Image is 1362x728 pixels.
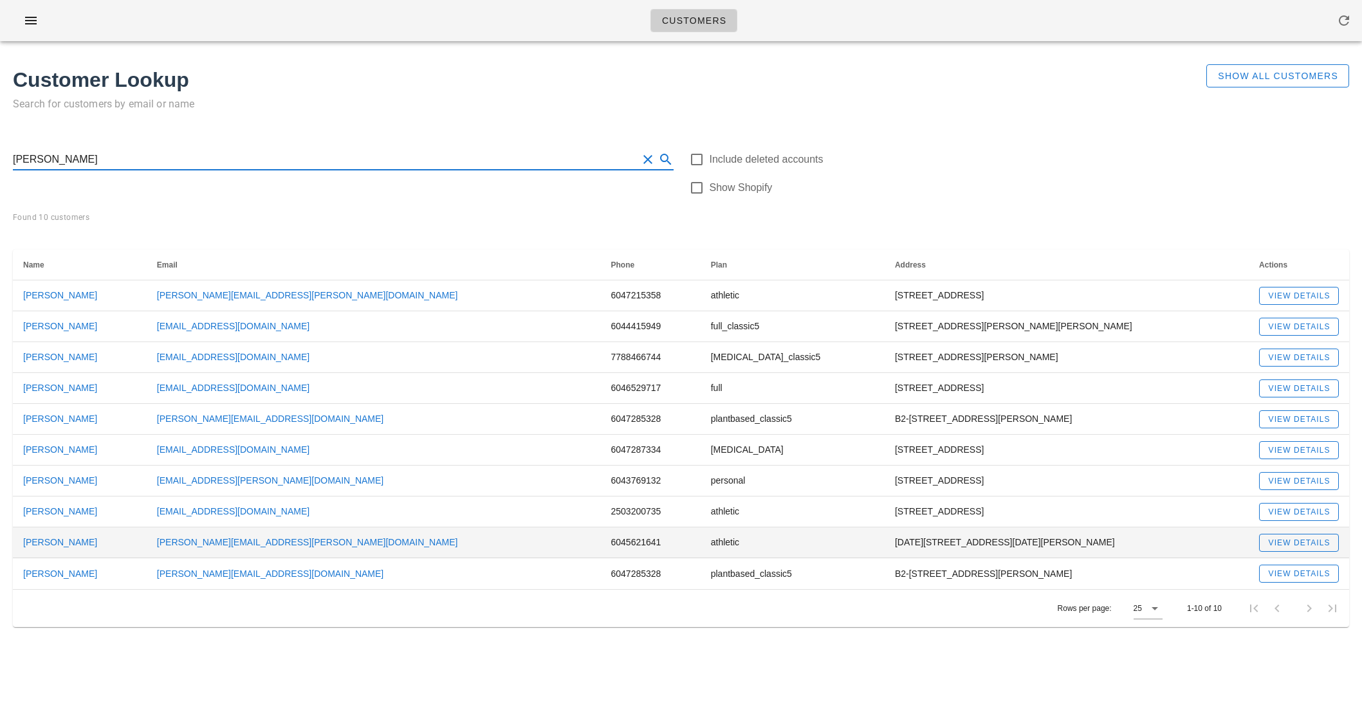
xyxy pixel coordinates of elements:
th: Phone [601,250,701,280]
a: [EMAIL_ADDRESS][DOMAIN_NAME] [157,352,309,362]
a: [PERSON_NAME] [23,506,97,516]
span: Customers [661,15,727,26]
a: View Details [1259,318,1339,336]
a: [PERSON_NAME][EMAIL_ADDRESS][DOMAIN_NAME] [157,414,383,424]
a: [PERSON_NAME][EMAIL_ADDRESS][PERSON_NAME][DOMAIN_NAME] [157,290,458,300]
a: View Details [1259,410,1339,428]
a: View Details [1259,287,1339,305]
span: [STREET_ADDRESS] [895,475,984,486]
a: [PERSON_NAME] [23,321,97,331]
a: [PERSON_NAME] [23,290,97,300]
span: [STREET_ADDRESS] [895,506,984,516]
td: plantbased_classic5 [701,558,885,589]
input: Enter at least 2 characters... [13,149,638,170]
th: Address [885,250,1249,280]
th: Email: Not sorted. Activate to sort ascending. [147,250,601,280]
td: 6046529717 [601,373,701,404]
a: [EMAIL_ADDRESS][PERSON_NAME][DOMAIN_NAME] [157,475,383,486]
td: 2503200735 [601,496,701,527]
a: View Details [1259,379,1339,397]
th: Plan: Not sorted. Activate to sort ascending. [701,250,885,280]
a: [PERSON_NAME] [23,475,97,486]
a: View Details [1259,565,1339,583]
span: View Details [1268,353,1330,362]
div: 1-10 of 10 [1187,603,1222,614]
a: [PERSON_NAME][EMAIL_ADDRESS][PERSON_NAME][DOMAIN_NAME] [157,537,458,547]
td: 6047285328 [601,404,701,435]
span: View Details [1268,538,1330,547]
a: [PERSON_NAME] [23,352,97,362]
span: View Details [1268,291,1330,300]
td: plantbased_classic5 [701,404,885,435]
span: [STREET_ADDRESS] [895,383,984,393]
span: Show All Customers [1217,71,1338,81]
span: View Details [1268,477,1330,486]
a: Customers [650,9,738,32]
th: Name: Not sorted. Activate to sort ascending. [13,250,147,280]
h1: Customer Lookup [13,64,1124,95]
a: View Details [1259,349,1339,367]
a: [PERSON_NAME] [23,383,97,393]
a: View Details [1259,503,1339,521]
a: [EMAIL_ADDRESS][DOMAIN_NAME] [157,383,309,393]
span: View Details [1268,446,1330,455]
span: B2-[STREET_ADDRESS][PERSON_NAME] [895,569,1072,579]
td: 6047287334 [601,435,701,466]
span: Email [157,260,178,269]
td: full_classic5 [701,311,885,342]
div: 25 [1134,603,1142,614]
span: [STREET_ADDRESS][PERSON_NAME] [895,352,1058,362]
a: [PERSON_NAME][EMAIL_ADDRESS][DOMAIN_NAME] [157,569,383,579]
a: [PERSON_NAME] [23,414,97,424]
td: athletic [701,280,885,311]
td: athletic [701,527,885,558]
td: 6044415949 [601,311,701,342]
a: View Details [1259,472,1339,490]
div: 25Rows per page: [1134,598,1163,619]
span: Address [895,260,926,269]
td: personal [701,466,885,496]
th: Actions [1249,250,1349,280]
span: [STREET_ADDRESS][PERSON_NAME][PERSON_NAME] [895,321,1132,331]
a: [EMAIL_ADDRESS][DOMAIN_NAME] [157,321,309,331]
label: Include deleted accounts [710,153,1350,166]
td: [MEDICAL_DATA] [701,435,885,466]
span: Name [23,260,44,269]
button: Show All Customers [1206,64,1349,87]
a: [PERSON_NAME] [23,444,97,455]
span: Actions [1259,260,1287,269]
span: View Details [1268,415,1330,424]
td: full [701,373,885,404]
label: Show Shopify [710,181,1350,194]
td: 6047285328 [601,558,701,589]
span: Phone [611,260,635,269]
span: Plan [711,260,727,269]
td: athletic [701,496,885,527]
td: [MEDICAL_DATA]_classic5 [701,342,885,373]
span: View Details [1268,507,1330,516]
span: View Details [1268,569,1330,578]
button: Clear Search by email or name [640,152,656,167]
a: View Details [1259,441,1339,459]
span: [DATE][STREET_ADDRESS][DATE][PERSON_NAME] [895,537,1115,547]
td: 6045621641 [601,527,701,558]
p: Search for customers by email or name [13,95,1124,113]
a: [EMAIL_ADDRESS][DOMAIN_NAME] [157,444,309,455]
td: 6047215358 [601,280,701,311]
p: Found 10 customers [13,211,1349,224]
a: [PERSON_NAME] [23,537,97,547]
a: [EMAIL_ADDRESS][DOMAIN_NAME] [157,506,309,516]
span: B2-[STREET_ADDRESS][PERSON_NAME] [895,414,1072,424]
a: View Details [1259,534,1339,552]
a: [PERSON_NAME] [23,569,97,579]
span: [STREET_ADDRESS] [895,290,984,300]
span: View Details [1268,322,1330,331]
span: View Details [1268,384,1330,393]
td: 7788466744 [601,342,701,373]
td: 6043769132 [601,466,701,496]
span: [STREET_ADDRESS] [895,444,984,455]
div: Rows per page: [1058,590,1163,627]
